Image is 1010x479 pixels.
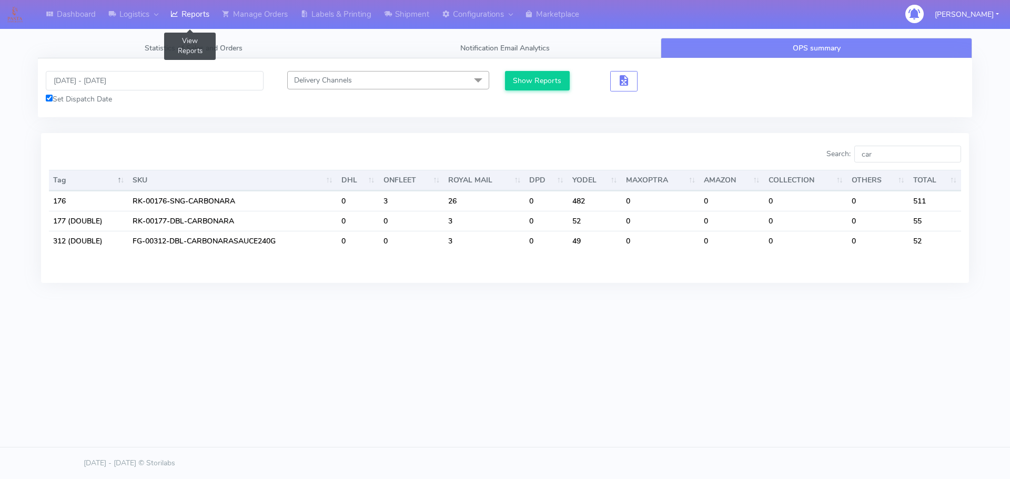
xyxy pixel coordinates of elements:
[49,231,128,251] td: 312 (DOUBLE)
[847,191,909,211] td: 0
[764,231,847,251] td: 0
[764,191,847,211] td: 0
[700,231,764,251] td: 0
[700,211,764,231] td: 0
[525,231,568,251] td: 0
[568,211,622,231] td: 52
[505,71,570,90] button: Show Reports
[764,170,847,191] th: COLLECTION : activate to sort column ascending
[909,170,961,191] th: TOTAL : activate to sort column ascending
[444,191,525,211] td: 26
[847,170,909,191] th: OTHERS : activate to sort column ascending
[337,191,379,211] td: 0
[128,231,337,251] td: FG-00312-DBL-CARBONARASAUCE240G
[46,94,264,105] div: Set Dispatch Date
[854,146,961,162] input: Search:
[826,146,961,162] label: Search:
[909,211,961,231] td: 55
[294,75,352,85] span: Delivery Channels
[379,191,445,211] td: 3
[909,231,961,251] td: 52
[444,170,525,191] th: ROYAL MAIL : activate to sort column ascending
[622,191,700,211] td: 0
[49,211,128,231] td: 177 (DOUBLE)
[700,191,764,211] td: 0
[525,191,568,211] td: 0
[460,43,550,53] span: Notification Email Analytics
[38,38,972,58] ul: Tabs
[128,191,337,211] td: RK-00176-SNG-CARBONARA
[847,211,909,231] td: 0
[379,211,445,231] td: 0
[622,231,700,251] td: 0
[379,170,445,191] th: ONFLEET : activate to sort column ascending
[927,4,1007,25] button: [PERSON_NAME]
[700,170,764,191] th: AMAZON : activate to sort column ascending
[909,191,961,211] td: 511
[622,211,700,231] td: 0
[568,170,622,191] th: YODEL : activate to sort column ascending
[337,170,379,191] th: DHL : activate to sort column ascending
[145,43,243,53] span: Statistics of Sales and Orders
[847,231,909,251] td: 0
[568,231,622,251] td: 49
[444,231,525,251] td: 3
[128,170,337,191] th: SKU: activate to sort column ascending
[337,211,379,231] td: 0
[764,211,847,231] td: 0
[128,211,337,231] td: RK-00177-DBL-CARBONARA
[444,211,525,231] td: 3
[525,211,568,231] td: 0
[568,191,622,211] td: 482
[622,170,700,191] th: MAXOPTRA : activate to sort column ascending
[49,191,128,211] td: 176
[337,231,379,251] td: 0
[379,231,445,251] td: 0
[49,170,128,191] th: Tag: activate to sort column descending
[793,43,841,53] span: OPS summary
[46,71,264,90] input: Pick the Daterange
[525,170,568,191] th: DPD : activate to sort column ascending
